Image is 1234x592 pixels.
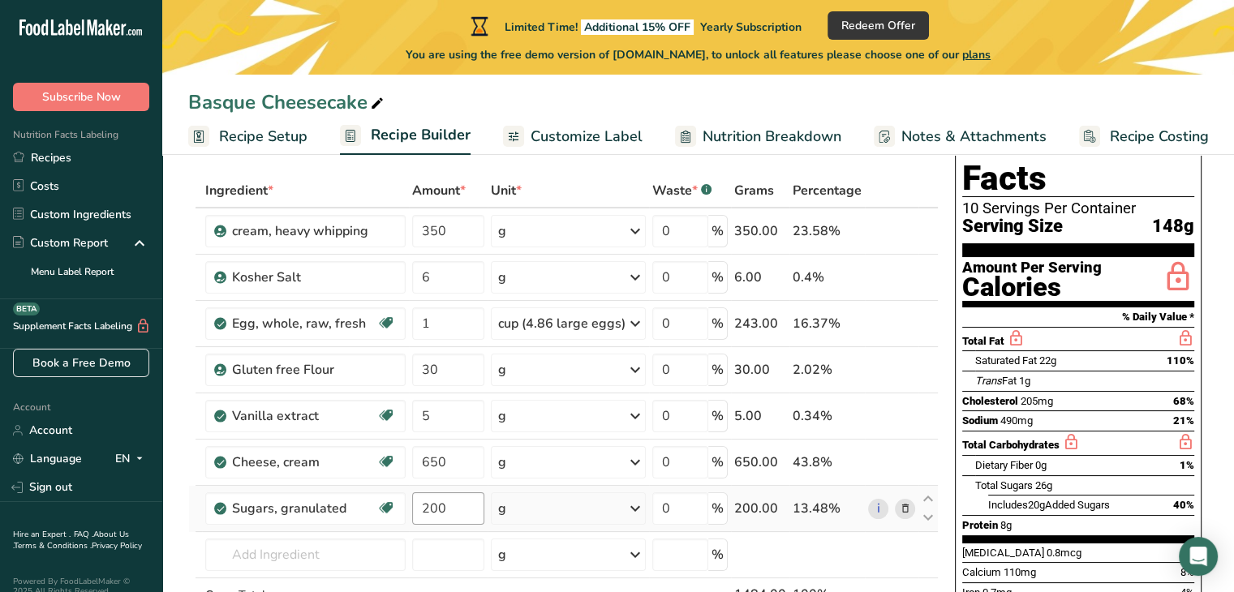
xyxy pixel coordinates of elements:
span: 0.8mcg [1047,547,1081,559]
div: Custom Report [13,234,108,251]
span: 26g [1035,479,1052,491]
div: Egg, whole, raw, fresh [232,314,376,333]
div: 30.00 [734,360,786,380]
div: 2.02% [793,360,862,380]
i: Trans [975,375,1002,387]
div: g [498,406,506,426]
div: Amount Per Serving [962,260,1102,276]
span: Percentage [793,181,862,200]
div: Open Intercom Messenger [1179,537,1218,576]
span: Ingredient [205,181,273,200]
div: 5.00 [734,406,786,426]
div: Calories [962,276,1102,299]
span: 110% [1167,354,1194,367]
span: Recipe Builder [371,124,471,146]
div: EN [115,449,149,469]
span: Cholesterol [962,395,1018,407]
span: Dietary Fiber [975,459,1033,471]
a: Notes & Attachments [874,118,1047,155]
span: Notes & Attachments [901,126,1047,148]
section: % Daily Value * [962,307,1194,327]
span: 22g [1039,354,1056,367]
a: i [868,499,888,519]
div: 23.58% [793,221,862,241]
span: Total Sugars [975,479,1033,491]
div: 650.00 [734,453,786,472]
div: Basque Cheesecake [188,88,387,117]
div: Vanilla extract [232,406,376,426]
span: 110mg [1004,566,1036,578]
span: Redeem Offer [841,17,915,34]
a: Customize Label [503,118,643,155]
span: 21% [1173,414,1194,427]
div: Gluten free Flour [232,360,395,380]
span: Unit [491,181,522,200]
span: Customize Label [531,126,643,148]
div: Kosher Salt [232,268,395,287]
button: Subscribe Now [13,83,149,111]
span: Subscribe Now [42,88,121,105]
a: Language [13,444,82,473]
a: Terms & Conditions . [14,540,92,551]
div: g [498,499,506,518]
span: Saturated Fat [975,354,1037,367]
span: 8g [1000,519,1012,531]
div: g [498,268,506,287]
span: Fat [975,375,1017,387]
a: Book a Free Demo [13,349,149,377]
span: 68% [1173,395,1194,407]
div: g [498,545,506,564]
div: 350.00 [734,221,786,241]
a: FAQ . [74,529,93,540]
div: 6.00 [734,268,786,287]
span: Sodium [962,414,998,427]
span: Amount [412,181,466,200]
a: Hire an Expert . [13,529,71,540]
span: 490mg [1000,414,1033,427]
div: 43.8% [793,453,862,472]
span: Additional 15% OFF [581,19,694,35]
div: Waste [652,181,712,200]
div: 16.37% [793,314,862,333]
div: cream, heavy whipping [232,221,395,241]
div: g [498,453,506,472]
span: Includes Added Sugars [988,499,1110,511]
span: plans [962,47,991,62]
span: 1g [1019,375,1030,387]
span: Calcium [962,566,1001,578]
div: 10 Servings Per Container [962,200,1194,217]
span: 20g [1028,499,1045,511]
span: Total Carbohydrates [962,439,1060,451]
div: BETA [13,302,40,315]
div: 13.48% [793,499,862,518]
div: Cheese, cream [232,453,376,472]
span: You are using the free demo version of [DOMAIN_NAME], to unlock all features please choose one of... [406,46,991,63]
span: 40% [1173,499,1194,511]
a: About Us . [13,529,129,551]
div: 0.4% [793,268,862,287]
span: 1% [1180,459,1194,471]
span: Serving Size [962,217,1063,237]
span: Yearly Subscription [700,19,802,35]
button: Redeem Offer [828,11,929,40]
div: Limited Time! [467,16,802,36]
span: Recipe Setup [219,126,307,148]
div: cup (4.86 large eggs) [498,314,626,333]
a: Recipe Costing [1079,118,1209,155]
span: Grams [734,181,774,200]
span: 0g [1035,459,1047,471]
input: Add Ingredient [205,538,405,571]
div: Sugars, granulated [232,499,376,518]
a: Recipe Builder [340,117,471,156]
a: Nutrition Breakdown [675,118,841,155]
span: Nutrition Breakdown [703,126,841,148]
div: g [498,221,506,241]
div: g [498,360,506,380]
h1: Nutrition Facts [962,122,1194,197]
div: 0.34% [793,406,862,426]
span: Protein [962,519,998,531]
span: Total Fat [962,335,1004,347]
div: 200.00 [734,499,786,518]
div: 243.00 [734,314,786,333]
span: Recipe Costing [1110,126,1209,148]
